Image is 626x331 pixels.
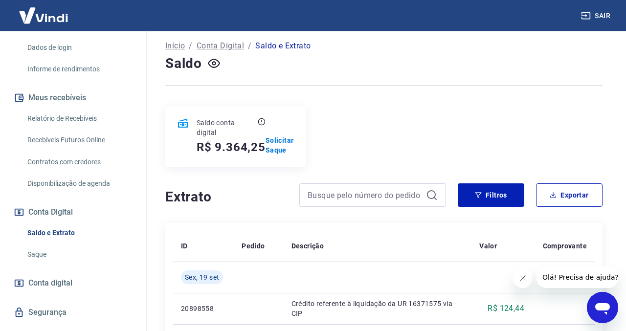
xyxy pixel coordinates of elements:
[543,241,587,251] p: Comprovante
[23,223,134,243] a: Saldo e Extrato
[23,130,134,150] a: Recebíveis Futuros Online
[23,174,134,194] a: Disponibilização de agenda
[165,40,185,52] a: Início
[185,272,219,282] span: Sex, 19 set
[587,292,618,323] iframe: Botão para abrir a janela de mensagens
[197,118,256,137] p: Saldo conta digital
[197,40,244,52] a: Conta Digital
[197,139,266,155] h5: R$ 9.364,25
[181,304,226,313] p: 20898558
[537,266,618,288] iframe: Mensagem da empresa
[28,276,72,290] span: Conta digital
[266,135,294,155] a: Solicitar Saque
[23,59,134,79] a: Informe de rendimentos
[255,40,311,52] p: Saldo e Extrato
[479,241,497,251] p: Valor
[23,152,134,172] a: Contratos com credores
[23,38,134,58] a: Dados de login
[579,7,614,25] button: Sair
[12,87,134,109] button: Meus recebíveis
[23,109,134,129] a: Relatório de Recebíveis
[165,54,202,73] h4: Saldo
[513,268,533,288] iframe: Fechar mensagem
[12,272,134,294] a: Conta digital
[458,183,524,207] button: Filtros
[248,40,251,52] p: /
[308,188,422,202] input: Busque pelo número do pedido
[12,0,75,30] img: Vindi
[242,241,265,251] p: Pedido
[12,302,134,323] a: Segurança
[181,241,188,251] p: ID
[291,299,464,318] p: Crédito referente à liquidação da UR 16371575 via CIP
[189,40,192,52] p: /
[488,303,524,314] p: R$ 124,44
[165,187,288,207] h4: Extrato
[291,241,324,251] p: Descrição
[23,244,134,265] a: Saque
[536,183,603,207] button: Exportar
[12,201,134,223] button: Conta Digital
[6,7,82,15] span: Olá! Precisa de ajuda?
